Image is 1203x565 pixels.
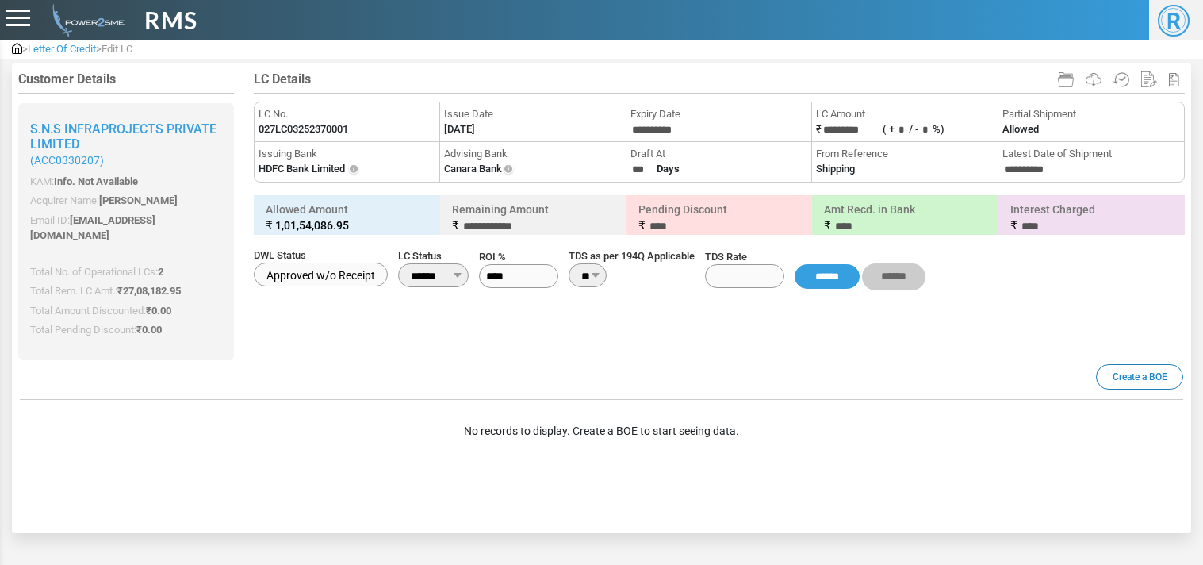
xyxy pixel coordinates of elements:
h2: S.n.s Infraprojects Private Limited [30,121,222,167]
span: ROI % [479,249,558,265]
span: LC Status [398,248,469,264]
span: From Reference [816,146,993,162]
small: ₹ 1,01,54,086.95 [266,217,428,233]
span: Expiry Date [630,106,807,122]
span: Draft At [630,146,807,162]
p: Total Amount Discounted: [30,303,222,319]
span: ₹ [117,285,181,297]
span: LC Amount [816,106,993,122]
span: Letter Of Credit [28,43,96,55]
span: DWL Status [254,248,388,263]
label: [DATE] [444,121,475,137]
li: ₹ [812,102,998,142]
small: (ACC0330207) [30,154,222,167]
h6: Interest Charged [1002,199,1181,237]
span: Edit LC [102,43,132,55]
input: ( +/ -%) [895,121,909,139]
span: 0.00 [142,324,162,336]
span: 0.00 [151,305,171,317]
span: Latest Date of Shipment [1002,146,1180,162]
strong: Days [657,163,680,175]
label: Shipping [816,161,855,177]
label: Allowed [1002,121,1039,137]
h6: Pending Discount [630,199,809,237]
span: ₹ [136,324,162,336]
span: R [1158,5,1190,37]
div: No records to display. Create a BOE to start seeing data. [20,423,1183,440]
span: Issue Date [444,106,621,122]
img: admin [46,4,125,37]
span: [PERSON_NAME] [99,194,178,206]
span: [EMAIL_ADDRESS][DOMAIN_NAME] [30,214,155,242]
span: TDS Rate [705,249,784,265]
label: 027LC03252370001 [259,121,348,137]
span: Advising Bank [444,146,621,162]
span: 2 [158,266,163,278]
h4: LC Details [254,71,1185,86]
label: HDFC Bank Limited [259,161,345,177]
label: ( + / - %) [883,123,944,135]
h6: Amt Recd. in Bank [816,199,994,237]
h4: Customer Details [18,71,234,86]
span: ₹ [146,305,171,317]
img: admin [12,43,22,54]
p: KAM: [30,174,222,190]
a: Create a BOE [1096,364,1183,390]
label: Canara Bank [444,161,502,177]
span: Issuing Bank [259,146,435,162]
p: Total Pending Discount: [30,322,222,338]
span: Info. Not Available [54,175,138,187]
h6: Allowed Amount [258,199,436,236]
span: RMS [144,2,197,38]
span: ₹ [638,219,646,232]
label: Approved w/o Receipt [254,263,388,286]
h6: Remaining Amount [444,199,623,237]
img: Info [502,163,515,176]
span: Partial Shipment [1002,106,1180,122]
span: LC No. [259,106,435,122]
p: Email ID: [30,213,222,244]
span: ₹ [824,219,831,232]
span: ₹ [452,219,459,232]
span: 27,08,182.95 [123,285,181,297]
input: ( +/ -%) [918,121,933,139]
p: Total Rem. LC Amt.: [30,283,222,299]
span: ₹ [1010,219,1017,232]
img: Info [347,163,360,176]
p: Total No. of Operational LCs: [30,264,222,280]
span: TDS as per 194Q Applicable [569,248,695,264]
p: Acquirer Name: [30,193,222,209]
